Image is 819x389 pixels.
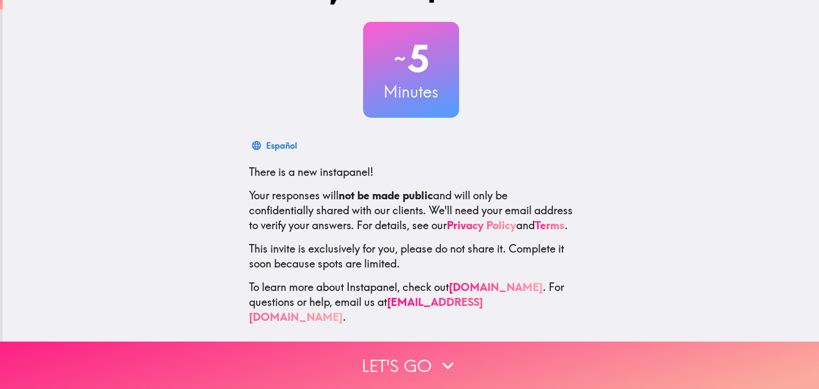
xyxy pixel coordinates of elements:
[266,138,297,153] div: Español
[535,218,565,232] a: Terms
[249,188,573,233] p: Your responses will and will only be confidentially shared with our clients. We'll need your emai...
[249,241,573,271] p: This invite is exclusively for you, please do not share it. Complete it soon because spots are li...
[392,43,407,75] span: ~
[363,80,459,103] h3: Minutes
[363,37,459,80] h2: 5
[249,280,573,325] p: To learn more about Instapanel, check out . For questions or help, email us at .
[249,295,483,323] a: [EMAIL_ADDRESS][DOMAIN_NAME]
[449,280,543,294] a: [DOMAIN_NAME]
[339,189,433,202] b: not be made public
[249,165,373,179] span: There is a new instapanel!
[447,218,516,232] a: Privacy Policy
[249,135,301,156] button: Español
